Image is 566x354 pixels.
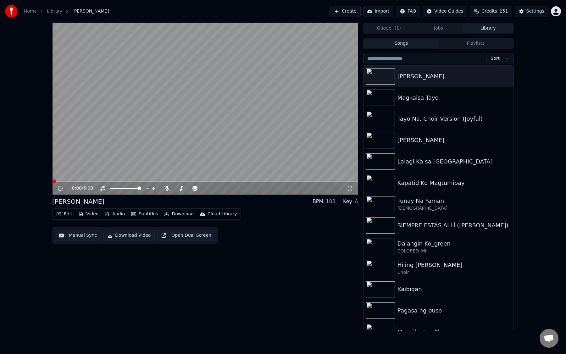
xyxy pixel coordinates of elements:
div: [PERSON_NAME] [397,72,511,81]
div: [PERSON_NAME] [397,136,511,145]
span: ( 1 ) [395,25,401,31]
button: Library [463,24,513,33]
a: Library [47,8,62,14]
button: Manual Sync [55,230,101,241]
span: 0:00 [72,185,82,191]
button: Playlists [438,39,513,48]
button: Songs [364,39,439,48]
div: Settings [526,8,544,14]
div: 103 [326,198,336,205]
div: Choir [397,269,511,276]
span: Credits [481,8,497,14]
button: Create [330,6,361,17]
button: Video Guides [423,6,467,17]
div: Tayo Na, Choir Version (Joyful) [397,114,511,123]
div: Tunay Na Yaman [397,196,511,205]
div: SIEMPRE ESTÁS ALLÍ ([PERSON_NAME]) [397,221,511,230]
div: Lalagi Ka sa [GEOGRAPHIC_DATA] [397,157,511,166]
button: Audio [102,210,127,218]
span: [PERSON_NAME] [72,8,109,14]
button: Edit [54,210,75,218]
a: Home [24,8,37,14]
button: Open Dual Screen [157,230,215,241]
button: FAQ [396,6,420,17]
button: Credits251 [470,6,512,17]
div: Open chat [540,329,558,348]
button: Download [162,210,196,218]
div: Pagasa ng puso [397,306,511,315]
div: [PERSON_NAME] [52,197,104,206]
div: Key [343,198,352,205]
span: 6:08 [83,185,93,191]
div: BPM [313,198,323,205]
div: A [355,198,358,205]
button: Video [76,210,101,218]
span: 251 [500,8,508,14]
div: [DEMOGRAPHIC_DATA] [397,205,511,212]
span: Sort [491,55,500,62]
button: Subtitles [129,210,160,218]
button: Queue [364,24,414,33]
div: Magkaisa Tayo [397,93,511,102]
img: youka [5,5,18,18]
div: Kaibigan [397,285,511,294]
div: Hiling [PERSON_NAME] [397,261,511,269]
div: Dalangin Ko_green [397,239,511,248]
button: Download Video [103,230,155,241]
button: Import [363,6,393,17]
div: COLORED_MI [397,248,511,254]
button: Settings [515,6,548,17]
button: Jobs [414,24,463,33]
div: / [72,185,87,191]
div: Maghihintay Ako [397,328,511,336]
div: Kapatid Ko Magtumibay [397,179,511,187]
nav: breadcrumb [24,8,109,14]
div: Cloud Library [208,211,237,217]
